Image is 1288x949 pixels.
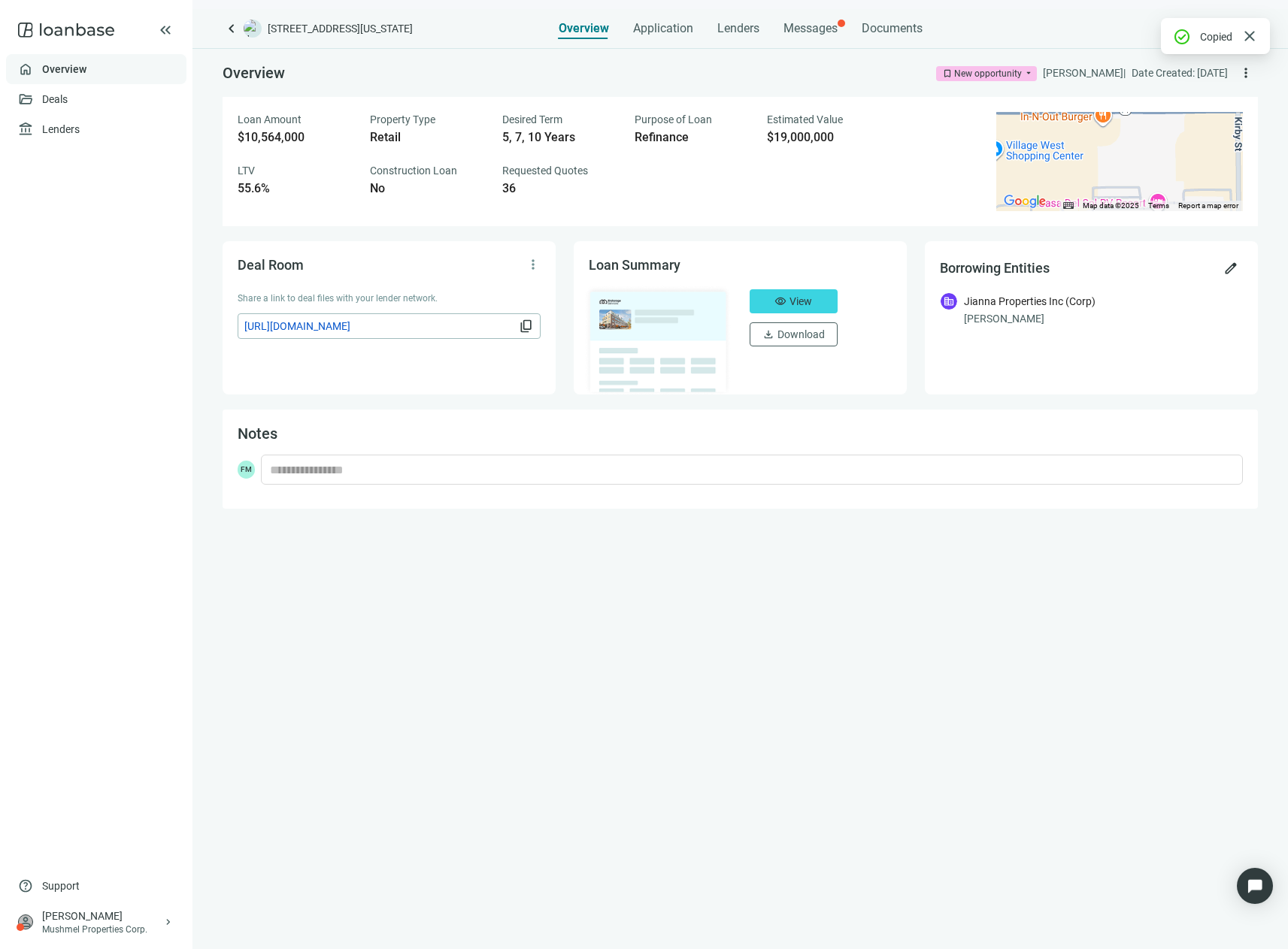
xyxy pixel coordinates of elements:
a: Deals [42,93,68,105]
button: downloadDownload [750,322,838,346]
span: edit [1223,261,1238,276]
button: Keyboard shortcuts [1063,201,1074,211]
a: Close [1241,28,1258,44]
span: Property Type [370,113,435,125]
span: Lenders [717,21,759,36]
div: Retail [370,130,484,145]
a: Report a map error [1178,201,1238,210]
span: more_vert [1238,65,1253,80]
a: Overview [42,63,86,75]
span: Share a link to deal files with your lender network. [238,293,438,304]
span: Estimated Value [767,113,843,125]
span: more_vert [526,257,541,272]
div: New opportunity [954,66,1022,81]
span: Overview [559,21,609,36]
button: visibilityView [750,289,838,313]
span: Borrowing Entities [940,260,1050,276]
img: deal-logo [244,20,262,38]
button: edit [1219,256,1243,280]
span: visibility [774,295,786,307]
button: more_vert [521,252,545,277]
div: 55.6% [238,181,352,196]
span: FM [238,461,255,479]
span: [STREET_ADDRESS][US_STATE] [268,21,413,36]
span: Notes [238,425,277,443]
button: keyboard_double_arrow_left [156,21,174,39]
div: Jianna Properties Inc (Corp) [964,293,1096,310]
a: Lenders [42,123,80,135]
img: Google [1000,192,1050,211]
a: Terms (opens in new tab) [1148,201,1169,210]
span: Download [777,328,825,340]
span: Desired Term [502,113,562,125]
div: Open Intercom Messenger [1237,868,1273,904]
a: Open this area in Google Maps (opens a new window) [1000,192,1050,211]
div: Copied [1200,28,1232,44]
span: Requested Quotes [502,165,588,177]
span: Support [42,878,80,893]
span: Documents [862,21,923,36]
span: [URL][DOMAIN_NAME] [244,318,516,334]
span: close [1241,27,1259,45]
a: keyboard_arrow_left [223,20,241,38]
span: bookmark [942,68,953,79]
span: content_copy [519,319,534,334]
div: $19,000,000 [767,130,881,145]
div: Refinance [635,130,749,145]
button: more_vert [1234,61,1258,85]
span: Construction Loan [370,165,457,177]
span: Loan Summary [589,257,680,273]
span: keyboard_arrow_right [162,916,174,928]
span: check_circle [1173,28,1191,46]
span: Loan Amount [238,113,302,125]
span: download [762,328,774,340]
div: 5, 7, 10 Years [502,130,617,145]
div: [PERSON_NAME] [42,908,162,923]
span: Overview [223,64,285,82]
div: [PERSON_NAME] | [1043,65,1126,81]
span: Map data ©2025 [1083,201,1139,210]
span: Purpose of Loan [635,113,712,125]
div: $10,564,000 [238,130,352,145]
div: Date Created: [DATE] [1132,65,1228,81]
div: 36 [502,181,617,196]
span: Deal Room [238,257,304,273]
div: Mushmel Properties Corp. [42,923,162,935]
span: LTV [238,165,255,177]
span: help [18,878,33,893]
div: [PERSON_NAME] [964,310,1243,327]
img: dealOverviewImg [584,285,732,396]
span: View [789,295,812,307]
span: Application [633,21,693,36]
div: No [370,181,484,196]
span: Messages [783,21,838,35]
span: person [18,914,33,929]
